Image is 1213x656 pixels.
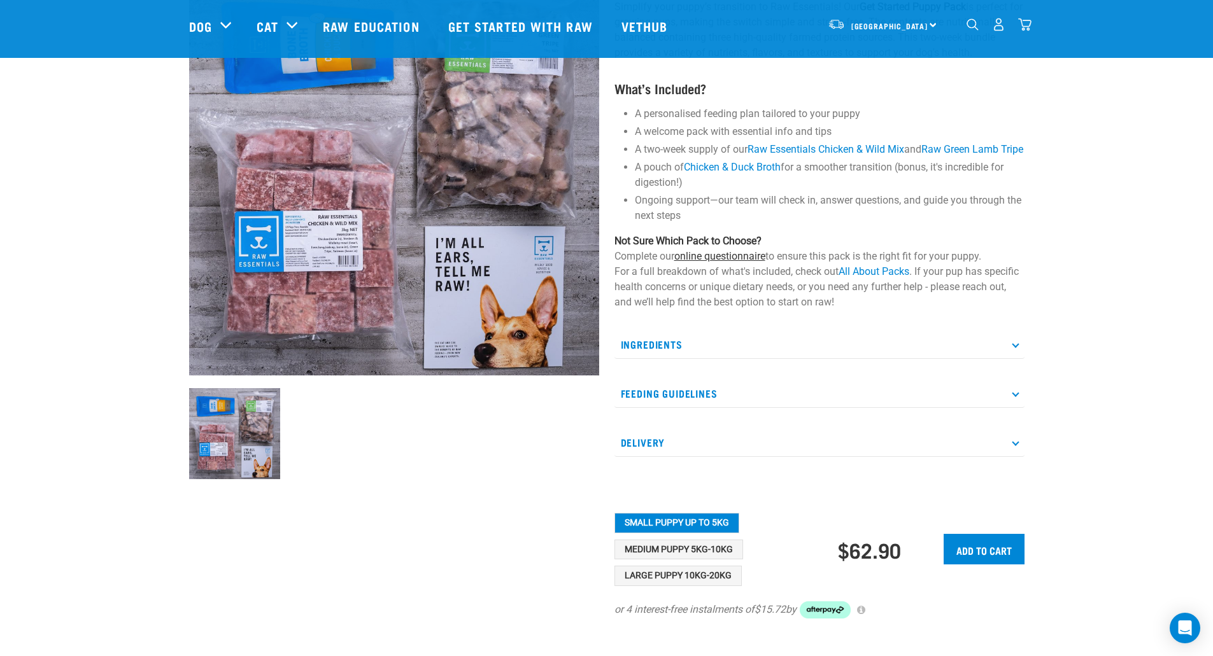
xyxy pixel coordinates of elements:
p: Feeding Guidelines [614,379,1025,408]
strong: What’s Included? [614,85,706,92]
button: Medium Puppy 5kg-10kg [614,540,743,560]
img: NPS Puppy Update [189,388,280,479]
a: Get started with Raw [436,1,609,52]
li: A welcome pack with essential info and tips [635,124,1025,139]
p: Complete our to ensure this pack is the right fit for your puppy. For a full breakdown of what's ... [614,234,1025,310]
img: user.png [992,18,1005,31]
p: Delivery [614,428,1025,457]
div: $62.90 [838,538,901,561]
p: Ingredients [614,330,1025,359]
div: or 4 interest-free instalments of by [614,601,1025,619]
a: Dog [189,17,212,36]
img: home-icon@2x.png [1018,18,1032,31]
a: Raw Education [310,1,435,52]
img: home-icon-1@2x.png [967,18,979,31]
a: Cat [257,17,278,36]
a: Chicken & Duck Broth [684,161,781,173]
span: [GEOGRAPHIC_DATA] [851,24,928,28]
div: Open Intercom Messenger [1170,613,1200,643]
button: Small Puppy up to 5kg [614,513,739,533]
li: A personalised feeding plan tailored to your puppy [635,106,1025,122]
strong: Not Sure Which Pack to Choose? [614,235,762,247]
li: Ongoing support—our team will check in, answer questions, and guide you through the next steps [635,193,1025,223]
a: Raw Essentials Chicken & Wild Mix [748,143,904,155]
a: Raw Green Lamb Tripe [921,143,1023,155]
span: $15.72 [755,602,786,617]
a: online questionnaire [674,250,765,262]
img: van-moving.png [828,18,845,30]
img: Afterpay [800,601,851,619]
li: A two-week supply of our and [635,142,1025,157]
button: Large Puppy 10kg-20kg [614,566,742,586]
a: Vethub [609,1,684,52]
li: A pouch of for a smoother transition (bonus, it's incredible for digestion!) [635,160,1025,190]
a: All About Packs [839,265,909,277]
input: Add to cart [944,534,1025,564]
